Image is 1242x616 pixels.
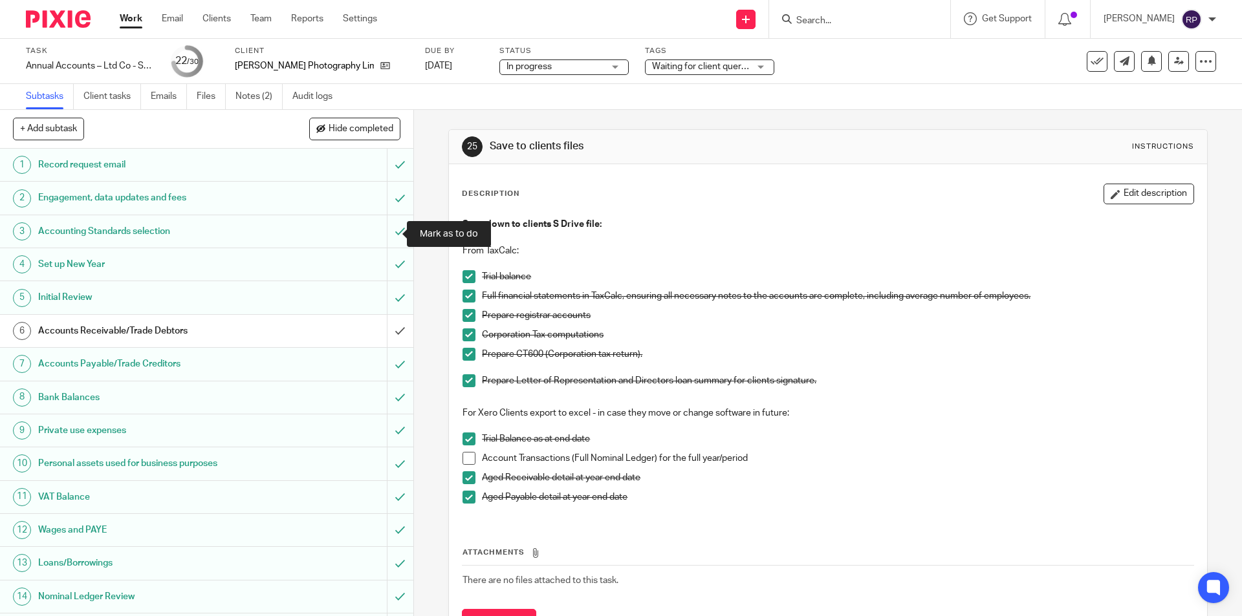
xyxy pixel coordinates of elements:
[795,16,911,27] input: Search
[26,84,74,109] a: Subtasks
[652,62,753,71] span: Waiting for client queries
[13,454,31,473] div: 10
[490,140,856,153] h1: Save to clients files
[463,244,1193,257] p: From TaxCalc:
[38,553,262,573] h1: Loans/Borrowings
[26,59,155,72] div: Annual Accounts – Ltd Co - Software
[482,328,1193,341] p: Corporation Tax computations
[499,46,629,56] label: Status
[1181,9,1202,30] img: svg%3E
[309,118,400,140] button: Hide completed
[38,288,262,307] h1: Initial Review
[202,12,231,25] a: Clients
[482,348,1193,361] p: Prepare CT600 (Corporation tax return).
[482,491,1193,504] p: Aged Payable detail at year end date
[13,488,31,506] div: 11
[83,84,141,109] a: Client tasks
[1132,142,1194,152] div: Instructions
[13,588,31,606] div: 14
[982,14,1032,23] span: Get Support
[13,222,31,240] div: 3
[343,12,377,25] a: Settings
[482,270,1193,283] p: Trial balance
[462,189,519,199] p: Description
[507,62,552,71] span: In progress
[38,255,262,274] h1: Set up New Year
[38,421,262,440] h1: Private use expenses
[482,374,1193,387] p: Prepare Letter of Representation and Directors loan summary for clients signature.
[13,554,31,572] div: 13
[463,576,618,585] span: There are no files attached to this task.
[482,452,1193,465] p: Account Transactions (Full Nominal Ledger) for the full year/period
[26,46,155,56] label: Task
[13,421,31,440] div: 9
[38,188,262,207] h1: Engagement, data updates and fees
[38,587,262,606] h1: Nominal Ledger Review
[645,46,774,56] label: Tags
[292,84,342,109] a: Audit logs
[151,84,187,109] a: Emails
[38,321,262,341] h1: Accounts Receivable/Trade Debtors
[482,290,1193,303] p: Full financial statements in TaxCalc, ensuring all necessary notes to the accounts are complete, ...
[175,54,199,69] div: 22
[13,322,31,340] div: 6
[38,155,262,175] h1: Record request email
[463,407,1193,420] p: For Xero Clients export to excel - in case they move or change software in future:
[235,46,409,56] label: Client
[38,520,262,540] h1: Wages and PAYE
[329,124,393,134] span: Hide completed
[187,58,199,65] small: /30
[291,12,323,25] a: Reports
[38,222,262,241] h1: Accounting Standards selection
[250,12,272,25] a: Team
[38,487,262,507] h1: VAT Balance
[197,84,226,109] a: Files
[26,10,91,28] img: Pixie
[13,521,31,539] div: 12
[463,549,525,556] span: Attachments
[13,156,31,174] div: 1
[13,355,31,373] div: 7
[162,12,183,25] a: Email
[235,59,374,72] p: [PERSON_NAME] Photography Limited
[425,46,483,56] label: Due by
[38,454,262,473] h1: Personal assets used for business purposes
[463,220,602,229] strong: Save down to clients S Drive file:
[1104,12,1175,25] p: [PERSON_NAME]
[425,61,452,70] span: [DATE]
[1104,184,1194,204] button: Edit description
[38,354,262,374] h1: Accounts Payable/Trade Creditors
[235,84,283,109] a: Notes (2)
[482,471,1193,484] p: Aged Receivable detail at year end date
[13,388,31,407] div: 8
[13,289,31,307] div: 5
[482,432,1193,445] p: Trial Balance as at end date
[120,12,142,25] a: Work
[13,189,31,207] div: 2
[462,136,483,157] div: 25
[13,118,84,140] button: + Add subtask
[482,309,1193,322] p: Prepare registrar accounts
[38,388,262,407] h1: Bank Balances
[13,255,31,273] div: 4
